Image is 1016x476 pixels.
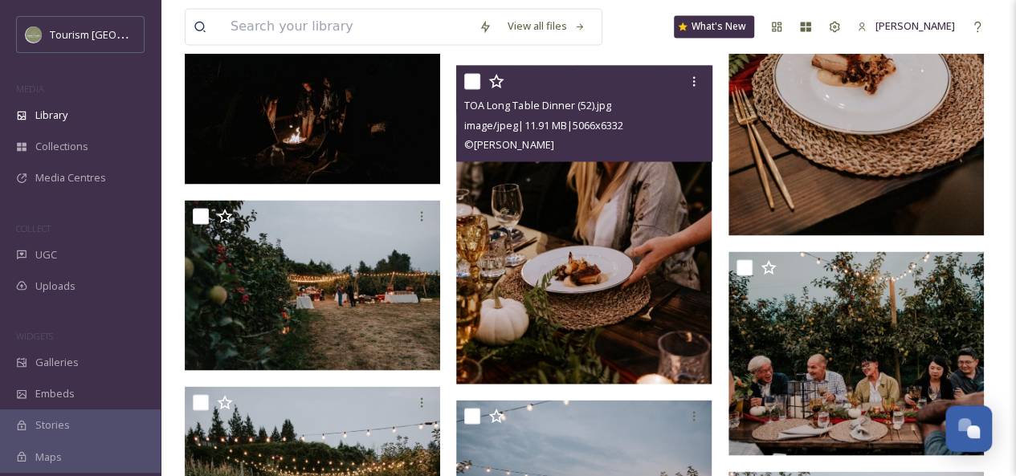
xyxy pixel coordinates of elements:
[464,117,622,132] span: image/jpeg | 11.91 MB | 5066 x 6332
[35,247,57,262] span: UGC
[674,15,754,38] a: What's New
[35,139,88,154] span: Collections
[185,200,440,370] img: TOA Long Table Dinner (50).jpg
[222,9,471,44] input: Search your library
[35,450,62,465] span: Maps
[35,355,79,370] span: Galleries
[16,330,53,342] span: WIDGETS
[849,10,963,42] a: [PERSON_NAME]
[945,405,992,452] button: Open Chat
[16,222,51,234] span: COLLECT
[500,10,594,42] a: View all files
[875,18,955,33] span: [PERSON_NAME]
[185,14,440,184] img: TOA Long Table Dinner (53).jpg
[728,251,984,455] img: TOA Long Table Dinner (48).jpg
[35,386,75,401] span: Embeds
[50,26,194,42] span: Tourism [GEOGRAPHIC_DATA]
[456,65,712,384] img: TOA Long Table Dinner (52).jpg
[35,170,106,185] span: Media Centres
[35,108,67,123] span: Library
[16,83,44,95] span: MEDIA
[464,136,553,151] span: © [PERSON_NAME]
[464,98,610,112] span: TOA Long Table Dinner (52).jpg
[26,26,42,43] img: Abbotsford_Snapsea.png
[35,279,75,294] span: Uploads
[35,417,70,433] span: Stories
